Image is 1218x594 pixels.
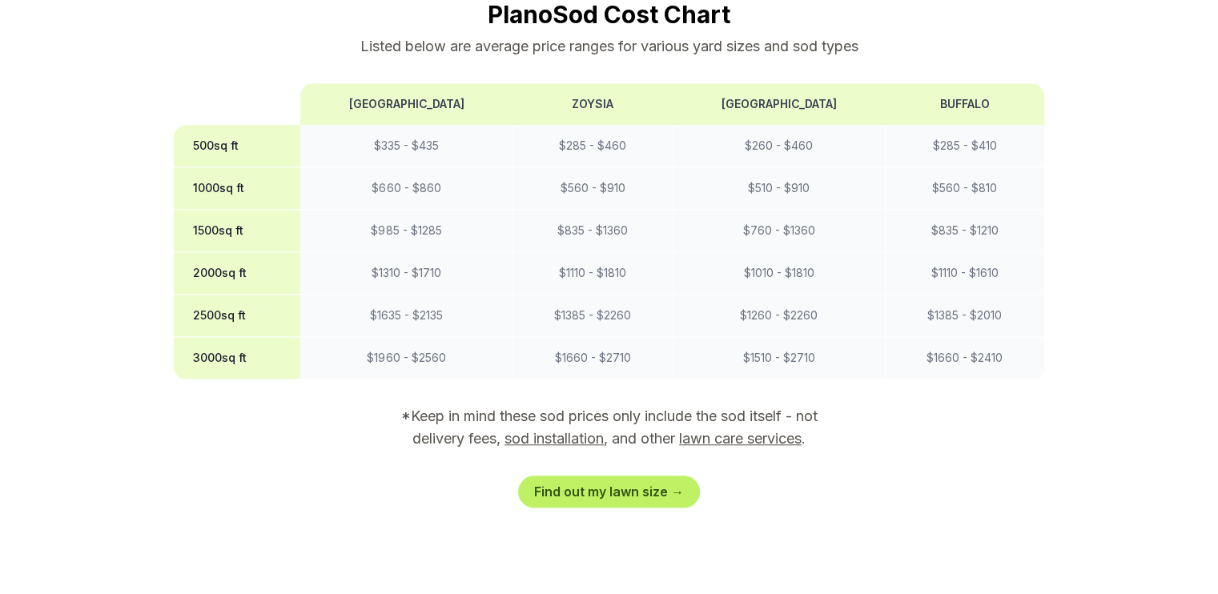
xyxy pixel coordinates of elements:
[300,125,513,167] td: $ 335 - $ 435
[174,125,301,167] th: 500 sq ft
[673,210,885,252] td: $ 760 - $ 1360
[174,337,301,379] th: 3000 sq ft
[885,83,1044,125] th: Buffalo
[300,167,513,210] td: $ 660 - $ 860
[513,210,673,252] td: $ 835 - $ 1360
[673,295,885,337] td: $ 1260 - $ 2260
[513,125,673,167] td: $ 285 - $ 460
[673,337,885,379] td: $ 1510 - $ 2710
[518,476,700,508] a: Find out my lawn size →
[513,83,673,125] th: Zoysia
[174,295,301,337] th: 2500 sq ft
[885,337,1044,379] td: $ 1660 - $ 2410
[174,252,301,295] th: 2000 sq ft
[673,252,885,295] td: $ 1010 - $ 1810
[513,295,673,337] td: $ 1385 - $ 2260
[174,35,1045,58] p: Listed below are average price ranges for various yard sizes and sod types
[300,210,513,252] td: $ 985 - $ 1285
[300,295,513,337] td: $ 1635 - $ 2135
[679,430,802,447] a: lawn care services
[174,167,301,210] th: 1000 sq ft
[673,83,885,125] th: [GEOGRAPHIC_DATA]
[885,125,1044,167] td: $ 285 - $ 410
[379,405,840,450] p: *Keep in mind these sod prices only include the sod itself - not delivery fees, , and other .
[885,295,1044,337] td: $ 1385 - $ 2010
[885,252,1044,295] td: $ 1110 - $ 1610
[513,167,673,210] td: $ 560 - $ 910
[513,252,673,295] td: $ 1110 - $ 1810
[174,210,301,252] th: 1500 sq ft
[673,167,885,210] td: $ 510 - $ 910
[300,337,513,379] td: $ 1960 - $ 2560
[513,337,673,379] td: $ 1660 - $ 2710
[300,252,513,295] td: $ 1310 - $ 1710
[885,167,1044,210] td: $ 560 - $ 810
[673,125,885,167] td: $ 260 - $ 460
[885,210,1044,252] td: $ 835 - $ 1210
[300,83,513,125] th: [GEOGRAPHIC_DATA]
[504,430,604,447] a: sod installation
